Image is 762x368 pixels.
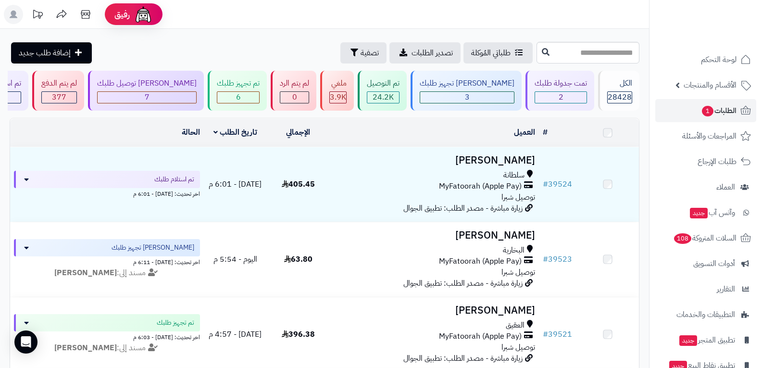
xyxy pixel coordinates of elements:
span: تطبيق المتجر [678,333,735,347]
span: 2 [559,91,563,103]
span: جديد [679,335,697,346]
div: 24152 [367,92,399,103]
span: توصيل شبرا [501,342,535,353]
span: زيارة مباشرة - مصدر الطلب: تطبيق الجوال [403,353,523,364]
h3: [PERSON_NAME] [334,155,536,166]
span: 377 [52,91,66,103]
div: 377 [42,92,76,103]
div: الكل [607,78,632,89]
a: تحديثات المنصة [25,5,50,26]
span: العملاء [716,180,735,194]
span: توصيل شبرا [501,191,535,203]
a: الإجمالي [286,127,310,138]
a: إضافة طلب جديد [11,42,92,63]
span: [DATE] - 6:01 م [209,178,262,190]
a: التقارير [655,278,756,301]
span: توصيل شبرا [501,266,535,278]
div: [PERSON_NAME] توصيل طلبك [97,78,197,89]
span: البخارية [503,245,525,256]
a: العملاء [655,176,756,199]
span: 24.2K [373,91,394,103]
div: [PERSON_NAME] تجهيز طلبك [420,78,514,89]
div: اخر تحديث: [DATE] - 6:11 م [14,256,200,266]
div: لم يتم الرد [280,78,309,89]
div: Open Intercom Messenger [14,330,37,354]
a: تم تجهيز طلبك 6 [206,71,269,111]
span: 108 [674,233,691,244]
a: ملغي 3.9K [318,71,356,111]
span: السلات المتروكة [673,231,737,245]
span: زيارة مباشرة - مصدر الطلب: تطبيق الجوال [403,278,523,289]
span: سلطانة [503,170,525,181]
div: 2 [535,92,587,103]
span: التطبيقات والخدمات [676,308,735,321]
a: #39521 [543,329,572,340]
div: 6 [217,92,259,103]
div: تم تجهيز طلبك [217,78,260,89]
span: تصفية [361,47,379,59]
span: لوحة التحكم [701,53,737,66]
span: رفيق [114,9,130,20]
a: [PERSON_NAME] توصيل طلبك 7 [86,71,206,111]
img: ai-face.png [134,5,153,24]
a: المراجعات والأسئلة [655,125,756,148]
a: الحالة [182,127,200,138]
span: # [543,329,548,340]
a: تطبيق المتجرجديد [655,329,756,352]
a: السلات المتروكة108 [655,227,756,250]
a: تم التوصيل 24.2K [356,71,409,111]
span: [PERSON_NAME] تجهيز طلبك [112,243,194,253]
span: 28428 [608,91,632,103]
div: 3880 [330,92,346,103]
span: الأقسام والمنتجات [684,78,737,92]
a: الطلبات1 [655,99,756,122]
a: الكل28428 [596,71,641,111]
span: جديد [690,208,708,218]
a: #39524 [543,178,572,190]
div: اخر تحديث: [DATE] - 6:01 م [14,188,200,198]
span: تصدير الطلبات [412,47,453,59]
span: طلباتي المُوكلة [471,47,511,59]
span: وآتس آب [689,206,735,219]
a: أدوات التسويق [655,252,756,275]
span: تم تجهيز طلبك [157,318,194,328]
a: تصدير الطلبات [389,42,461,63]
span: [DATE] - 4:57 م [209,329,262,340]
div: لم يتم الدفع [41,78,77,89]
span: التقارير [717,282,735,296]
span: اليوم - 5:54 م [213,254,257,265]
span: 7 [145,91,150,103]
a: تمت جدولة طلبك 2 [524,71,596,111]
a: لم يتم الرد 0 [269,71,318,111]
strong: [PERSON_NAME] [54,267,117,279]
a: لوحة التحكم [655,48,756,71]
img: logo-2.png [697,25,753,45]
div: 0 [280,92,309,103]
span: MyFatoorah (Apple Pay) [439,181,522,192]
div: 7 [98,92,196,103]
h3: [PERSON_NAME] [334,230,536,241]
span: 63.80 [284,254,312,265]
div: ملغي [329,78,347,89]
span: MyFatoorah (Apple Pay) [439,256,522,267]
a: العميل [514,127,535,138]
span: 0 [292,91,297,103]
span: طلبات الإرجاع [698,155,737,168]
strong: [PERSON_NAME] [54,342,117,354]
span: # [543,254,548,265]
span: # [543,178,548,190]
div: 3 [420,92,514,103]
div: اخر تحديث: [DATE] - 6:03 م [14,331,200,342]
span: 3.9K [330,91,346,103]
span: زيارة مباشرة - مصدر الطلب: تطبيق الجوال [403,203,523,214]
span: MyFatoorah (Apple Pay) [439,331,522,342]
a: وآتس آبجديد [655,201,756,224]
span: تم استلام طلبك [154,175,194,184]
a: تاريخ الطلب [213,127,257,138]
div: تم التوصيل [367,78,400,89]
a: التطبيقات والخدمات [655,303,756,326]
button: تصفية [340,42,387,63]
div: مسند إلى: [7,267,207,279]
a: #39523 [543,254,572,265]
span: 396.38 [282,329,315,340]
